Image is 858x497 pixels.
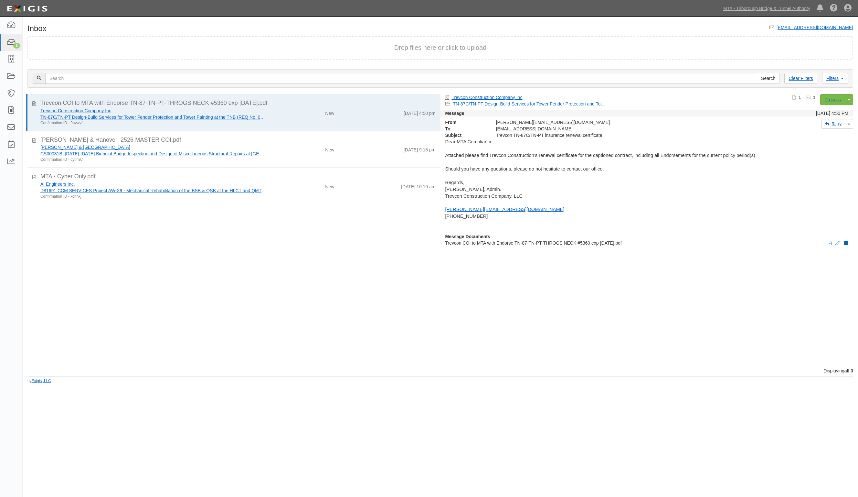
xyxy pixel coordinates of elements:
[325,144,334,153] div: New
[445,207,565,212] a: [PERSON_NAME][EMAIL_ADDRESS][DOMAIN_NAME]
[445,111,464,116] strong: Message
[40,144,267,150] div: Hardesty & Hanover
[799,95,801,100] b: 1
[757,73,779,84] input: Search
[32,379,51,383] a: Exigis, LLC
[445,152,849,159] p: Attached please find Trevcon Construction’s renewal certificate for the captioned contract, inclu...
[445,234,490,239] strong: Message Documents
[40,145,130,150] a: [PERSON_NAME] & [GEOGRAPHIC_DATA]
[445,179,849,186] p: Regards,
[813,95,816,100] b: 1
[5,3,49,15] img: logo-5460c22ac91f19d4615b14bd174203de0afe785f0fc80cf4dbbc73dc1793850b.png
[40,187,267,194] div: D81691 CCM SERVICES Project AW-X9 - Mechanical Rehabilitation of the BSB & QSB at the HLCT and QM...
[13,43,20,49] div: 3
[394,43,487,52] button: Drop files here or click to upload
[445,193,849,200] p: Trevcon Construction Company, LLC
[491,119,745,126] div: [PERSON_NAME][EMAIL_ADDRESS][DOMAIN_NAME]
[40,150,267,157] div: CS00031B, 2025-2027 Biennial Bridge Inspection and Design of Miscellaneous Structural Repairs at ...
[40,115,284,120] a: TN-87C/TN-PT Design-Build Services for Tower Fender Protection and Tower Painting at the TNB (REQ...
[404,107,436,116] div: [DATE] 4:50 pm
[440,126,491,132] strong: To
[820,94,845,105] a: Process
[40,114,267,120] div: TN-87C/TN-PT Design-Build Services for Tower Fender Protection and Tower Painting at the TNB (REQ...
[401,181,435,190] div: [DATE] 10:19 am
[445,240,849,246] p: Trevcon COI to MTA with Endorse TN-87-TN-PT-THROGS NECK #5360 exp [DATE].pdf
[325,181,334,190] div: New
[40,136,436,144] div: Hardesty & Hanover_2526 MASTER COI.pdf
[40,182,75,187] a: AI Engineers Inc.
[40,194,267,199] div: Confirmation ID - xcnhkj
[404,144,436,153] div: [DATE] 9:18 pm
[445,186,849,193] p: [PERSON_NAME], Admin.
[828,241,832,246] i: View
[27,378,51,384] small: by
[835,241,840,246] i: Edit document
[325,107,334,116] div: New
[445,213,849,220] p: [PHONE_NUMBER]
[40,172,436,181] div: MTA - Cyber Only.pdf
[453,101,697,106] a: TN-87C/TN-PT Design-Build Services for Tower Fender Protection and Tower Painting at the TNB (REQ...
[445,138,849,145] p: Dear MTA Compliance:
[40,99,436,107] div: Trevcon COI to MTA with Endorse TN-87-TN-PT-THROGS NECK #5360 exp 10-01-26.pdf
[822,73,848,84] a: Filters
[40,157,267,162] div: Confirmation ID - cytm97
[40,188,280,193] a: D81691 CCM SERVICES Project AW-X9 - Mechanical Rehabilitation of the BSB & QSB at the HLCT and QM...
[844,368,853,373] b: all 3
[445,166,849,172] p: Should you have any questions, please do not hesitate to contact our office.
[40,120,267,126] div: Confirmation ID - 9nvwvf
[491,126,745,132] div: agreement-fwaxha@mtabt.complianz.com
[45,73,757,84] input: Search
[720,2,813,15] a: MTA - Triborough Bridge & Tunnel Authority
[27,24,47,33] h1: Inbox
[40,107,267,114] div: Trevcon Construction Company Inc
[440,132,491,138] strong: Subject
[844,241,848,246] i: Archive document
[830,5,838,12] i: Help Center - Complianz
[40,181,267,187] div: AI Engineers Inc.
[491,132,745,138] div: Trevcon TN-87C/TN-PT insurance renewal certificate
[816,110,848,116] div: [DATE] 4:50 PM
[440,119,491,126] strong: From
[777,25,853,30] a: [EMAIL_ADDRESS][DOMAIN_NAME]
[40,108,111,113] a: Trevcon Construction Company Inc
[452,95,523,100] a: Trevcon Construction Company Inc
[821,119,845,129] a: Reply
[40,151,298,156] a: CS00031B, [DATE]-[DATE] Biennial Bridge Inspection and Design of Miscellaneous Structural Repairs...
[784,73,817,84] a: Clear Filters
[23,368,858,374] div: Displaying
